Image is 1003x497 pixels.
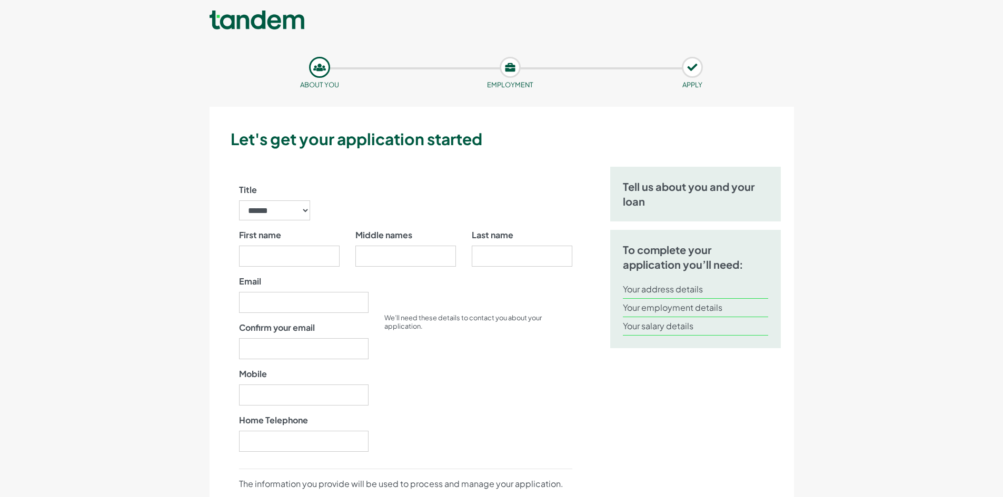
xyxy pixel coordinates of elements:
label: Home Telephone [239,414,308,427]
li: Your salary details [623,317,769,336]
label: First name [239,229,281,241]
h3: Let's get your application started [231,128,790,150]
label: Confirm your email [239,321,315,334]
p: The information you provide will be used to process and manage your application. [239,478,572,490]
small: Employment [487,80,533,89]
li: Your employment details [623,299,769,317]
small: APPLY [682,80,702,89]
small: About you [300,80,339,89]
label: Mobile [239,368,267,380]
label: Email [239,275,261,288]
h5: To complete your application you’ll need: [623,242,769,272]
label: Middle names [355,229,412,241]
small: We’ll need these details to contact you about your application. [384,313,542,330]
label: Last name [472,229,513,241]
h5: Tell us about you and your loan [623,179,769,209]
li: Your address details [623,280,769,299]
label: Title [239,184,257,196]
